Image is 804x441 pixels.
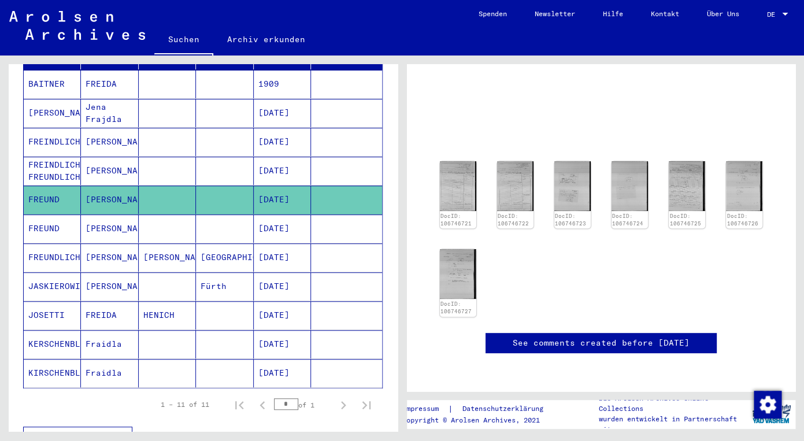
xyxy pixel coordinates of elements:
mat-cell: 1909 [254,70,311,98]
mat-cell: [PERSON_NAME] [81,243,138,272]
img: 001.jpg [726,161,762,211]
mat-cell: KIRSCHENBLALT [24,359,81,387]
mat-cell: [DATE] [254,186,311,214]
mat-cell: [GEOGRAPHIC_DATA] [196,243,253,272]
button: Last page [355,393,378,416]
img: 001.jpg [440,161,476,211]
mat-cell: [DATE] [254,157,311,185]
img: 001.jpg [554,161,591,211]
a: Archiv erkunden [213,25,319,53]
p: Copyright © Arolsen Archives, 2021 [402,415,557,425]
mat-cell: Fürth [196,272,253,301]
mat-cell: [PERSON_NAME] [81,272,138,301]
img: 001.jpg [497,161,533,211]
mat-cell: [DATE] [254,214,311,243]
mat-cell: Jena Frajdla [81,99,138,127]
mat-cell: FREIDA [81,301,138,329]
a: Datenschutzerklärung [453,403,557,415]
p: wurden entwickelt in Partnerschaft mit [599,414,747,435]
a: DocID: 106746726 [727,213,758,227]
mat-cell: Fraidla [81,359,138,387]
img: yv_logo.png [750,399,793,428]
img: 001.jpg [612,161,648,211]
mat-cell: [PERSON_NAME] [81,157,138,185]
a: DocID: 106746725 [669,213,701,227]
mat-cell: FREUND [24,186,81,214]
div: of 1 [274,399,332,410]
mat-cell: [DATE] [254,272,311,301]
a: Suchen [154,25,213,55]
mat-cell: [PERSON_NAME] [81,214,138,243]
a: Impressum [402,403,447,415]
mat-cell: FREINDLICH [24,128,81,156]
a: See comments created before [DATE] [513,337,690,349]
div: | [402,403,557,415]
mat-cell: [DATE] [254,243,311,272]
a: DocID: 106746724 [612,213,643,227]
mat-cell: [PERSON_NAME] [81,128,138,156]
a: DocID: 106746727 [440,301,472,315]
mat-cell: [PERSON_NAME] [81,186,138,214]
mat-cell: FREUNDLICH [24,243,81,272]
p: Die Arolsen Archives Online-Collections [599,393,747,414]
mat-cell: FREUND [24,214,81,243]
button: Previous page [251,393,274,416]
mat-cell: BAITNER [24,70,81,98]
mat-cell: [DATE] [254,330,311,358]
img: 001.jpg [669,161,705,211]
mat-cell: [PERSON_NAME] [24,99,81,127]
mat-cell: HENICH [139,301,196,329]
mat-cell: Fraidla [81,330,138,358]
a: DocID: 106746723 [555,213,586,227]
span: DE [767,10,780,18]
button: First page [228,393,251,416]
mat-cell: [DATE] [254,128,311,156]
mat-cell: [DATE] [254,359,311,387]
img: Arolsen_neg.svg [9,11,145,40]
button: Next page [332,393,355,416]
mat-cell: JASKIEROWICZ [24,272,81,301]
div: 1 – 11 of 11 [161,399,209,410]
mat-cell: [DATE] [254,301,311,329]
mat-cell: JOSETTI [24,301,81,329]
mat-cell: [PERSON_NAME] [139,243,196,272]
a: DocID: 106746722 [498,213,529,227]
mat-cell: FREIDA [81,70,138,98]
img: 001.jpg [440,249,476,299]
mat-cell: [DATE] [254,99,311,127]
mat-cell: KERSCHENBLAT [24,330,81,358]
img: Zustimmung ändern [754,391,781,418]
a: DocID: 106746721 [440,213,472,227]
mat-cell: FREINDLICH FREUNDLICH [24,157,81,185]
